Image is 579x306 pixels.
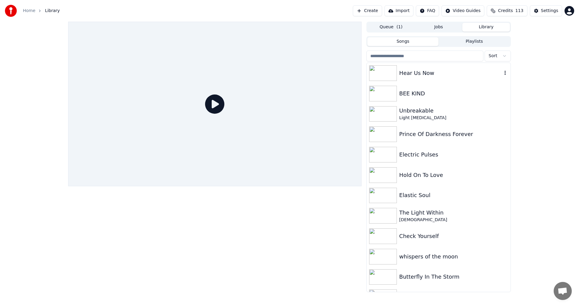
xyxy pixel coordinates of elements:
nav: breadcrumb [23,8,60,14]
button: Credits113 [487,5,527,16]
button: Library [462,23,510,32]
span: Sort [489,53,497,59]
div: Open chat [554,282,572,300]
button: Songs [367,37,439,46]
div: Hold On To Love [399,171,508,179]
div: Elastic Soul [399,191,508,199]
div: [DEMOGRAPHIC_DATA] [399,217,508,223]
span: Library [45,8,60,14]
div: Check Yourself [399,232,508,240]
div: Prince Of Darkness Forever [399,130,508,138]
span: Credits [498,8,513,14]
button: Queue [367,23,415,32]
span: ( 1 ) [397,24,403,30]
button: Video Guides [441,5,484,16]
span: 113 [515,8,524,14]
div: Settings [541,8,558,14]
div: Butterfly In The Storm [399,273,508,281]
div: BEE KIND [399,89,508,98]
button: Playlists [438,37,510,46]
a: Home [23,8,35,14]
button: Jobs [415,23,463,32]
img: youka [5,5,17,17]
div: whispers of the moon [399,252,508,261]
button: Create [353,5,382,16]
div: Electric Pulses [399,150,508,159]
button: FAQ [416,5,439,16]
div: Unbreakable [399,107,508,115]
button: Import [384,5,413,16]
div: Light [MEDICAL_DATA] [399,115,508,121]
button: Settings [530,5,562,16]
div: Hear Us Now [399,69,502,77]
div: The Light Within [399,209,508,217]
